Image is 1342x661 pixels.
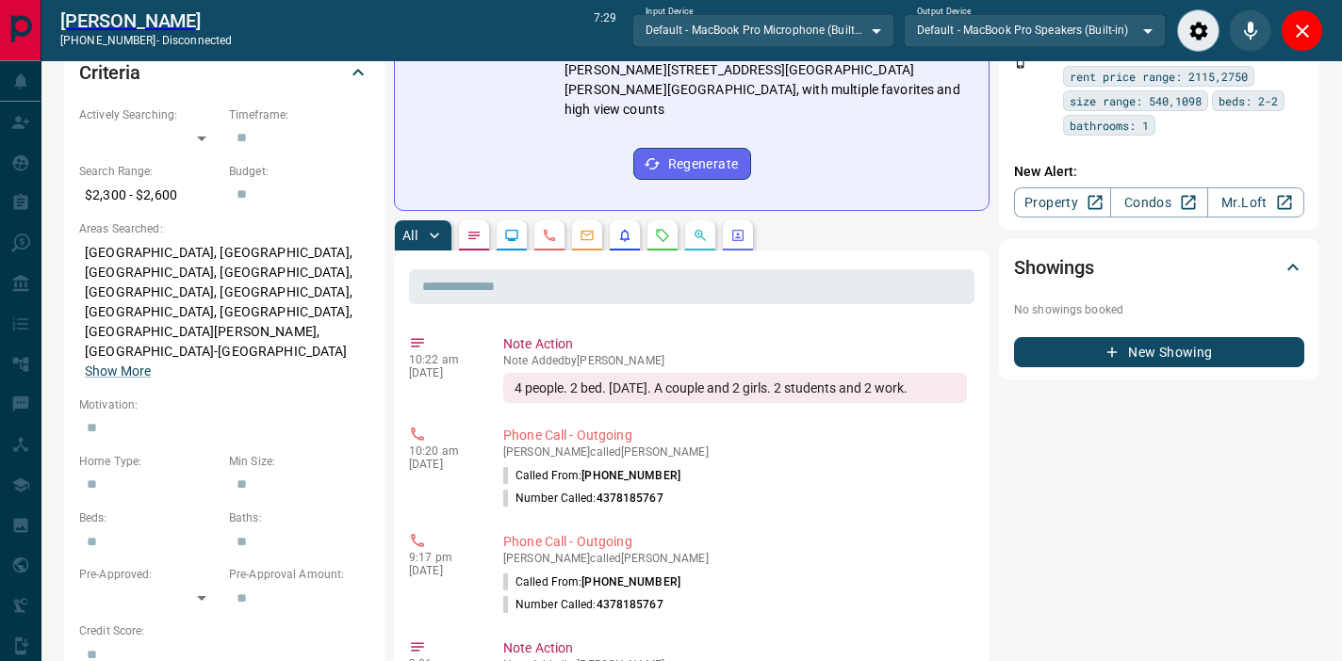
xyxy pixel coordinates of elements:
[229,509,369,526] p: Baths:
[466,228,482,243] svg: Notes
[581,469,680,482] span: [PHONE_NUMBER]
[565,40,974,120] p: Repeated views of [STREET_ADDRESS][GEOGRAPHIC_DATA][PERSON_NAME][STREET_ADDRESS][GEOGRAPHIC_DATA]...
[581,575,680,588] span: [PHONE_NUMBER]
[79,453,220,470] p: Home Type:
[409,444,475,458] p: 10:20 am
[503,573,680,590] p: Called From:
[580,228,595,243] svg: Emails
[503,532,967,552] p: Phone Call - Outgoing
[409,353,475,366] p: 10:22 am
[1207,187,1304,218] a: Mr.Loft
[503,426,967,445] p: Phone Call - Outgoing
[655,228,670,243] svg: Requests
[1014,245,1304,290] div: Showings
[85,362,151,381] button: Show More
[1070,91,1202,110] span: size range: 540,1098
[617,228,632,243] svg: Listing Alerts
[402,229,417,242] p: All
[1219,91,1278,110] span: beds: 2-2
[79,106,220,123] p: Actively Searching:
[1229,9,1271,52] div: Mute
[597,492,663,505] span: 4378185767
[646,6,694,18] label: Input Device
[503,467,680,484] p: Called From:
[1070,116,1149,135] span: bathrooms: 1
[79,220,369,237] p: Areas Searched:
[79,396,369,413] p: Motivation:
[503,334,967,354] p: Note Action
[229,106,369,123] p: Timeframe:
[730,228,745,243] svg: Agent Actions
[229,163,369,180] p: Budget:
[917,6,971,18] label: Output Device
[229,566,369,583] p: Pre-Approval Amount:
[1014,187,1111,218] a: Property
[60,32,232,49] p: [PHONE_NUMBER] -
[60,9,232,32] a: [PERSON_NAME]
[79,237,369,387] p: [GEOGRAPHIC_DATA], [GEOGRAPHIC_DATA], [GEOGRAPHIC_DATA], [GEOGRAPHIC_DATA], [GEOGRAPHIC_DATA], [G...
[503,490,663,507] p: Number Called:
[1070,67,1248,86] span: rent price range: 2115,2750
[503,596,663,613] p: Number Called:
[1014,162,1304,182] p: New Alert:
[503,445,967,459] p: [PERSON_NAME] called [PERSON_NAME]
[904,14,1166,46] div: Default - MacBook Pro Speakers (Built-in)
[542,228,557,243] svg: Calls
[79,566,220,583] p: Pre-Approved:
[79,163,220,180] p: Search Range:
[79,622,369,639] p: Credit Score:
[1014,301,1304,318] p: No showings booked
[632,14,894,46] div: Default - MacBook Pro Microphone (Built-in)
[1281,9,1323,52] div: Close
[594,9,616,52] p: 7:29
[409,551,475,564] p: 9:17 pm
[162,34,232,47] span: disconnected
[503,354,967,367] p: Note Added by [PERSON_NAME]
[1014,337,1304,367] button: New Showing
[409,458,475,471] p: [DATE]
[409,564,475,577] p: [DATE]
[1110,187,1207,218] a: Condos
[1014,56,1027,69] svg: Push Notification Only
[503,373,967,403] div: 4 people. 2 bed. [DATE]. A couple and 2 girls. 2 students and 2 work.
[1177,9,1219,52] div: Audio Settings
[633,148,751,180] button: Regenerate
[503,638,967,658] p: Note Action
[504,228,519,243] svg: Lead Browsing Activity
[597,598,663,611] span: 4378185767
[693,228,708,243] svg: Opportunities
[79,57,140,88] h2: Criteria
[79,509,220,526] p: Beds:
[503,552,967,565] p: [PERSON_NAME] called [PERSON_NAME]
[1014,252,1094,282] h2: Showings
[229,453,369,470] p: Min Size:
[409,366,475,379] p: [DATE]
[79,50,369,95] div: Criteria
[79,180,220,211] p: $2,300 - $2,600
